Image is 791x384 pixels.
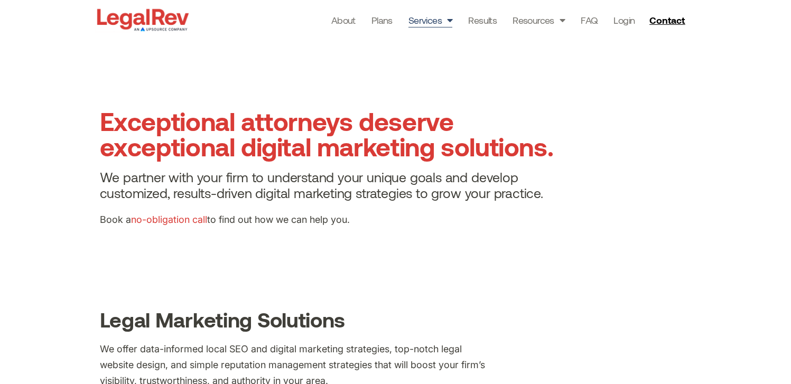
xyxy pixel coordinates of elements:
span: Contact [649,15,685,25]
a: FAQ [581,13,598,27]
a: About [331,13,356,27]
nav: Menu [331,13,635,27]
h2: Legal Marketing Solutions [100,309,692,331]
h1: Exceptional attorneys deserve exceptional digital marketing solutions. [100,108,571,159]
p: Book a to find out how we can help you.​ [100,212,571,228]
a: Services [408,13,453,27]
a: Resources [513,13,565,27]
h4: We partner with your firm to understand your unique goals and develop customized, results-driven ... [100,170,571,201]
a: Contact [645,12,692,29]
a: no-obligation call [131,214,207,225]
a: Results [468,13,497,27]
a: Plans [371,13,393,27]
a: Login [613,13,635,27]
